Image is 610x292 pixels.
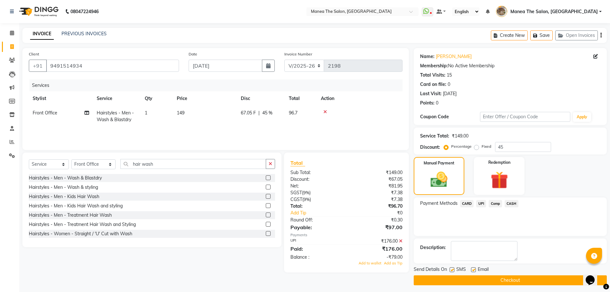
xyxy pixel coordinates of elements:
[286,203,346,210] div: Total:
[346,245,407,253] div: ₹176.00
[452,133,468,139] div: ₹149.00
[384,261,403,265] span: Add as Tip
[456,266,466,274] span: SMS
[357,210,407,216] div: ₹0
[304,197,310,202] span: 9%
[510,8,598,15] span: Manea The Salon, [GEOGRAPHIC_DATA]
[420,72,445,79] div: Total Visits:
[237,91,285,106] th: Disc
[485,169,514,191] img: _gift.svg
[290,190,302,196] span: SGST
[414,266,447,274] span: Send Details On
[286,176,346,183] div: Discount:
[530,30,553,40] button: Save
[496,6,507,17] img: Manea The Salon, Kanuru
[290,232,402,238] div: Payments
[420,90,442,97] div: Last Visit:
[286,238,346,245] div: UPI
[505,200,518,207] span: CASH
[70,3,99,21] b: 08047224946
[447,72,452,79] div: 15
[346,203,407,210] div: ₹96.70
[29,221,136,228] div: Hairstyles - Men - Treatment Hair Wash and Styling
[33,110,57,116] span: Front Office
[443,90,457,97] div: [DATE]
[420,144,440,151] div: Discount:
[476,200,486,207] span: UPI
[29,60,47,72] button: +91
[346,238,407,245] div: ₹176.00
[480,112,570,122] input: Enter Offer / Coupon Code
[141,91,173,106] th: Qty
[460,200,474,207] span: CARD
[286,245,346,253] div: Paid:
[241,110,256,116] span: 67.05 F
[284,51,312,57] label: Invoice Number
[286,183,346,189] div: Net:
[488,160,510,165] label: Redemption
[346,169,407,176] div: ₹149.00
[258,110,260,116] span: |
[424,160,454,166] label: Manual Payment
[29,91,93,106] th: Stylist
[346,176,407,183] div: ₹67.05
[145,110,147,116] span: 1
[420,113,480,120] div: Coupon Code
[97,110,134,122] span: Hairstyles - Men - Wash & Blastdry
[359,261,381,265] span: Add to wallet
[491,30,528,40] button: Create New
[93,91,141,106] th: Service
[286,189,346,196] div: ( )
[286,169,346,176] div: Sub Total:
[29,203,123,209] div: Hairstyles - Men - Kids Hair Wash and styling
[346,189,407,196] div: ₹7.38
[489,200,502,207] span: Comp
[420,53,435,60] div: Name:
[346,217,407,223] div: ₹0.30
[420,100,435,106] div: Points:
[436,100,438,106] div: 0
[290,160,305,166] span: Total
[29,175,102,181] div: Hairstyles - Men - Wash & Blastdry
[420,133,449,139] div: Service Total:
[420,81,446,88] div: Card on file:
[16,3,60,21] img: logo
[425,170,453,189] img: _cash.svg
[173,91,237,106] th: Price
[29,212,112,219] div: Hairstyles - Men - Treatment Hair Wash
[29,230,132,237] div: Hairstyles - Women - Straight / 'U' Cut with Wash
[583,266,604,286] iframe: chat widget
[420,63,600,69] div: No Active Membership
[46,60,179,72] input: Search by Name/Mobile/Email/Code
[262,110,272,116] span: 45 %
[29,184,98,191] div: Hairstyles - Men - Wash & styling
[289,110,297,116] span: 96.7
[346,196,407,203] div: ₹7.38
[346,183,407,189] div: ₹81.95
[290,196,302,202] span: CGST
[286,217,346,223] div: Round Off:
[30,28,54,40] a: INVOICE
[120,159,266,169] input: Search or Scan
[61,31,107,37] a: PREVIOUS INVOICES
[177,110,184,116] span: 149
[346,254,407,261] div: -₹79.00
[573,112,591,122] button: Apply
[482,144,491,149] label: Fixed
[286,210,356,216] a: Add Tip
[420,244,446,251] div: Description:
[29,51,39,57] label: Client
[420,63,448,69] div: Membership:
[414,275,607,285] button: Checkout
[346,223,407,231] div: ₹97.00
[451,144,472,149] label: Percentage
[317,91,403,106] th: Action
[420,200,458,207] span: Payment Methods
[478,266,489,274] span: Email
[189,51,197,57] label: Date
[29,79,407,91] div: Services
[29,193,99,200] div: Hairstyles - Men - Kids Hair Wash
[286,196,346,203] div: ( )
[286,254,346,261] div: Balance :
[285,91,317,106] th: Total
